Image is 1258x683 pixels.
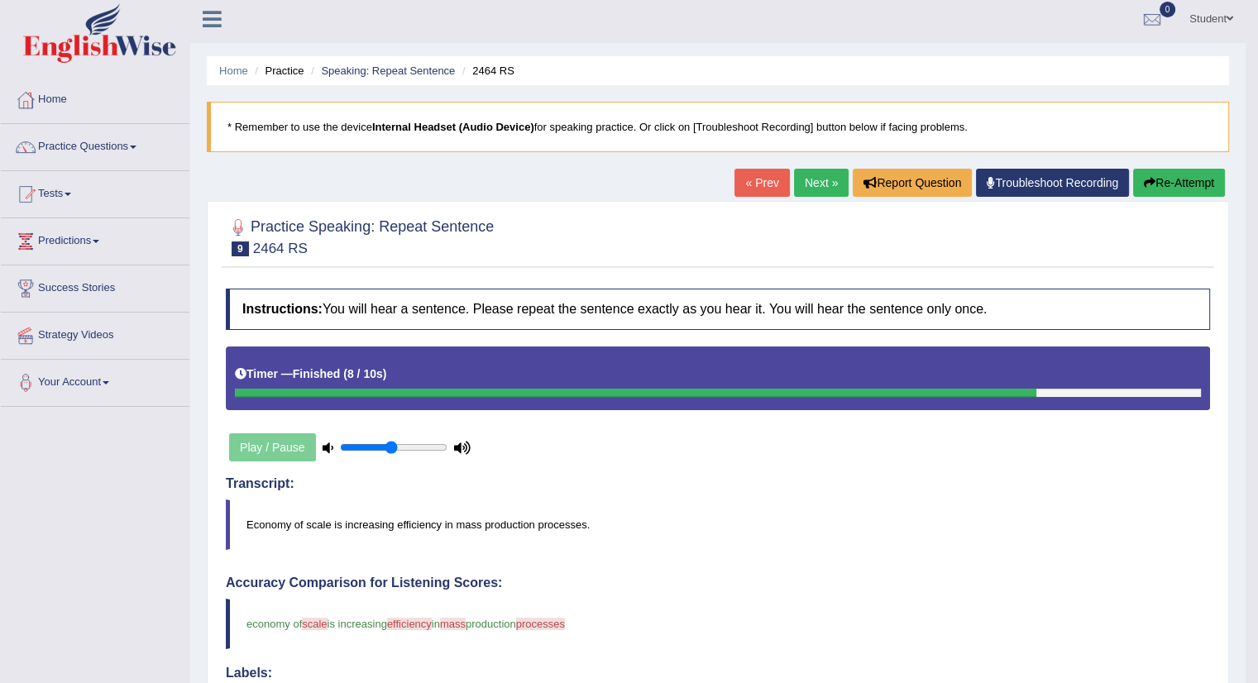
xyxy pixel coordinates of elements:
a: « Prev [734,169,789,197]
button: Re-Attempt [1133,169,1225,197]
span: in [432,618,440,630]
h5: Timer — [235,368,386,380]
span: processes [516,618,565,630]
b: Instructions: [242,302,323,316]
blockquote: * Remember to use the device for speaking practice. Or click on [Troubleshoot Recording] button b... [207,102,1229,152]
span: scale [302,618,327,630]
span: 9 [232,241,249,256]
h4: Accuracy Comparison for Listening Scores: [226,576,1210,590]
b: Internal Headset (Audio Device) [372,121,534,133]
h4: You will hear a sentence. Please repeat the sentence exactly as you hear it. You will hear the se... [226,289,1210,330]
b: ) [383,367,387,380]
a: Predictions [1,218,189,260]
span: production [466,618,516,630]
a: Speaking: Repeat Sentence [321,64,455,77]
b: 8 / 10s [347,367,383,380]
span: 0 [1160,2,1176,17]
h2: Practice Speaking: Repeat Sentence [226,215,494,256]
button: Report Question [853,169,972,197]
a: Home [1,77,189,118]
h4: Transcript: [226,476,1210,491]
a: Your Account [1,360,189,401]
a: Home [219,64,248,77]
small: 2464 RS [253,241,308,256]
b: Finished [293,367,341,380]
span: economy of [246,618,302,630]
b: ( [343,367,347,380]
a: Practice Questions [1,124,189,165]
span: is increasing [328,618,387,630]
h4: Labels: [226,666,1210,681]
a: Strategy Videos [1,313,189,354]
a: Tests [1,171,189,213]
li: Practice [251,63,304,79]
a: Next » [794,169,849,197]
a: Troubleshoot Recording [976,169,1129,197]
span: mass [440,618,466,630]
blockquote: Economy of scale is increasing efficiency in mass production processes. [226,499,1210,550]
li: 2464 RS [458,63,514,79]
a: Success Stories [1,265,189,307]
span: efficiency [387,618,432,630]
